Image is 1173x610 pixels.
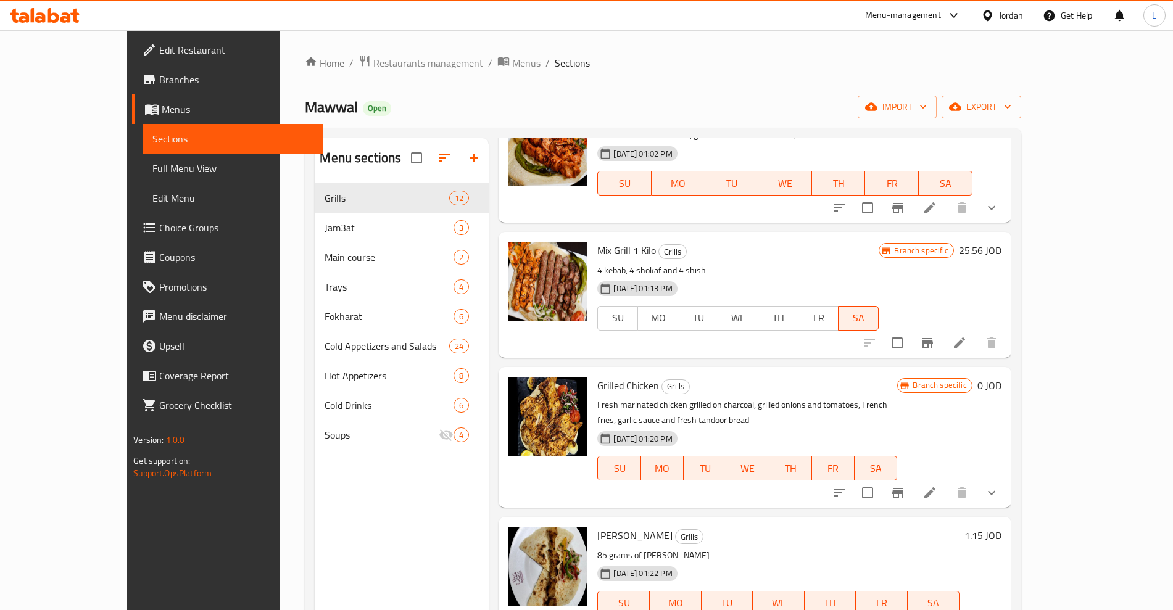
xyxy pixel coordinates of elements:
button: show more [977,193,1006,223]
h6: 0 JOD [977,377,1001,394]
button: MO [652,171,705,196]
h2: Menu sections [320,149,401,167]
span: 4 [454,281,468,293]
div: Main course2 [315,242,489,272]
li: / [349,56,354,70]
nav: Menu sections [315,178,489,455]
span: SA [860,460,892,477]
button: WE [758,171,812,196]
span: SU [603,460,636,477]
span: WE [763,175,807,192]
span: 1.0.0 [166,432,185,448]
span: Edit Restaurant [159,43,313,57]
span: SA [843,309,874,327]
a: Edit Menu [143,183,323,213]
span: WE [731,460,764,477]
div: Grills [675,529,703,544]
span: Sections [555,56,590,70]
span: Select to update [884,330,910,356]
span: 6 [454,311,468,323]
button: import [858,96,937,118]
span: Restaurants management [373,56,483,70]
span: SU [603,175,647,192]
img: Grilled Chicken [508,377,587,456]
div: Cold Drinks6 [315,390,489,420]
a: Menus [132,94,323,124]
button: TU [705,171,759,196]
span: Trays [325,279,454,294]
button: SU [597,171,652,196]
div: items [454,309,469,324]
div: items [454,368,469,383]
span: Cold Drinks [325,398,454,413]
span: SU [603,309,633,327]
span: MO [657,175,700,192]
span: FR [870,175,914,192]
img: Mix Grill 1 Kilo [508,242,587,321]
p: Fresh marinated chicken grilled on charcoal, grilled onions and tomatoes, French fries, garlic sa... [597,397,897,428]
span: 3 [454,222,468,234]
span: Branch specific [908,379,971,391]
a: Promotions [132,272,323,302]
span: import [868,99,927,115]
button: SA [919,171,972,196]
button: Add section [459,143,489,173]
span: Mawwal [305,93,358,121]
span: Promotions [159,279,313,294]
button: delete [947,193,977,223]
button: show more [977,478,1006,508]
span: [DATE] 01:22 PM [608,567,677,579]
button: SA [855,456,897,480]
div: items [454,220,469,235]
span: WE [723,309,753,327]
span: 8 [454,370,468,382]
a: Coverage Report [132,361,323,390]
svg: Show Choices [984,485,999,500]
span: [DATE] 01:20 PM [608,433,677,445]
a: Full Menu View [143,154,323,183]
span: Cold Appetizers and Salads [325,339,449,353]
a: Edit menu item [952,336,967,350]
button: FR [812,456,855,480]
span: L [1152,9,1156,22]
div: Cold Appetizers and Salads24 [315,331,489,361]
div: Menu-management [865,8,941,23]
button: WE [726,456,769,480]
div: items [449,191,469,205]
span: TH [763,309,794,327]
a: Menus [497,55,541,71]
button: Branch-specific-item [883,478,913,508]
nav: breadcrumb [305,55,1021,71]
button: SA [838,306,879,331]
span: 4 [454,429,468,441]
a: Coupons [132,242,323,272]
button: TH [812,171,866,196]
a: Edit Restaurant [132,35,323,65]
span: MO [646,460,679,477]
span: Select all sections [404,145,429,171]
span: Fokharat [325,309,454,324]
span: Sections [152,131,313,146]
button: WE [718,306,758,331]
span: TU [683,309,713,327]
span: Coupons [159,250,313,265]
span: 6 [454,400,468,411]
span: Full Menu View [152,161,313,176]
span: TH [817,175,861,192]
div: Grills12 [315,183,489,213]
img: Leia Skewer [508,527,587,606]
div: Jam3at3 [315,213,489,242]
span: MO [643,309,673,327]
span: Mix Grill 1 Kilo [597,241,656,260]
span: Menu disclaimer [159,309,313,324]
span: Choice Groups [159,220,313,235]
p: 4 kebab, 4 shokaf and 4 shish [597,263,879,278]
div: Open [363,101,391,116]
button: MO [637,306,678,331]
span: Upsell [159,339,313,353]
button: SU [597,456,640,480]
span: Grills [325,191,449,205]
span: FR [803,309,834,327]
